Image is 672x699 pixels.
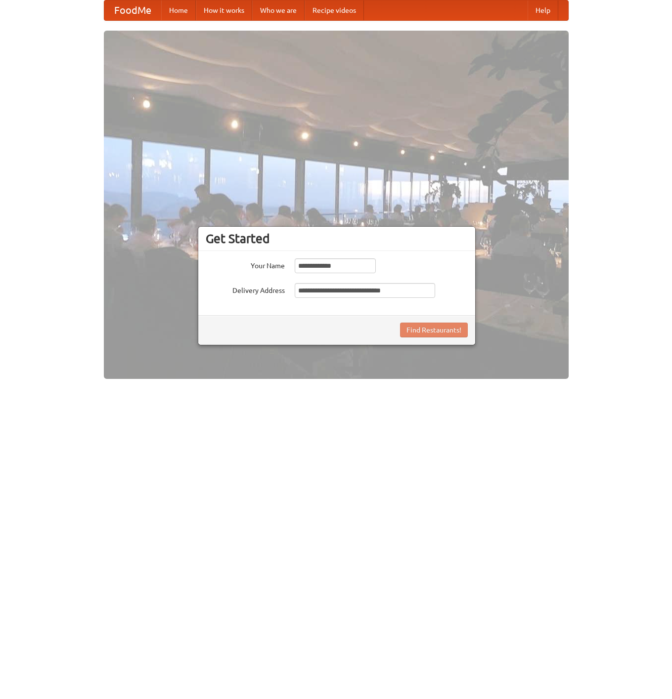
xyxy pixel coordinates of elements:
[206,283,285,295] label: Delivery Address
[305,0,364,20] a: Recipe videos
[206,231,468,246] h3: Get Started
[161,0,196,20] a: Home
[206,258,285,271] label: Your Name
[252,0,305,20] a: Who we are
[104,0,161,20] a: FoodMe
[196,0,252,20] a: How it works
[400,323,468,337] button: Find Restaurants!
[528,0,558,20] a: Help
